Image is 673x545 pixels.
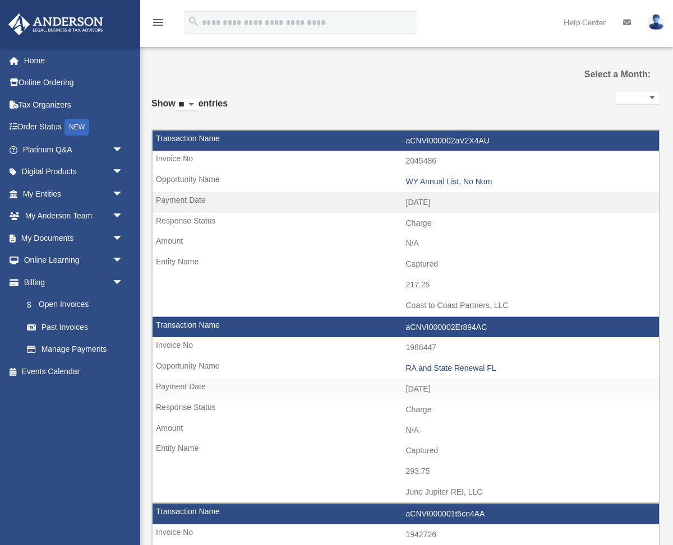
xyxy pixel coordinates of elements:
a: Platinum Q&Aarrow_drop_down [8,138,140,161]
a: Events Calendar [8,360,140,383]
span: arrow_drop_down [112,183,135,206]
label: Select a Month: [583,67,651,82]
div: RA and State Renewal FL [406,364,654,373]
a: Tax Organizers [8,94,140,116]
td: N/A [153,420,659,441]
a: Online Learningarrow_drop_down [8,249,140,272]
a: Past Invoices [16,316,135,338]
span: arrow_drop_down [112,249,135,272]
a: Online Ordering [8,72,140,94]
a: Manage Payments [16,338,140,361]
a: Digital Productsarrow_drop_down [8,161,140,183]
td: Charge [153,213,659,234]
select: Showentries [176,99,199,111]
td: aCNVI000002aV2X4AU [153,131,659,152]
span: arrow_drop_down [112,161,135,184]
td: Captured [153,254,659,275]
td: [DATE] [153,379,659,400]
a: menu [151,20,165,29]
a: $Open Invoices [16,294,140,316]
span: arrow_drop_down [112,271,135,294]
td: N/A [153,233,659,254]
td: 217.25 [153,274,659,296]
a: My Documentsarrow_drop_down [8,227,140,249]
td: 1988447 [153,337,659,358]
td: aCNVI000002Er894AC [153,317,659,338]
i: menu [151,16,165,29]
div: NEW [64,119,89,136]
a: Billingarrow_drop_down [8,271,140,294]
a: My Anderson Teamarrow_drop_down [8,205,140,227]
span: arrow_drop_down [112,227,135,250]
img: Anderson Advisors Platinum Portal [5,13,107,35]
td: [DATE] [153,192,659,213]
span: $ [33,298,39,312]
span: arrow_drop_down [112,205,135,228]
td: 2045486 [153,151,659,172]
i: search [187,15,200,27]
div: WY Annual List, No Nom [406,177,654,187]
a: My Entitiesarrow_drop_down [8,183,140,205]
td: aCNVI000001t5cn4AA [153,504,659,525]
td: Juno Jupiter REI, LLC [153,482,659,503]
td: 293.75 [153,461,659,482]
td: Coast to Coast Partners, LLC [153,295,659,316]
td: Captured [153,440,659,462]
a: Order StatusNEW [8,116,140,139]
a: Home [8,49,140,72]
img: User Pic [648,14,665,30]
span: arrow_drop_down [112,138,135,161]
td: Charge [153,399,659,421]
label: Show entries [151,96,228,123]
